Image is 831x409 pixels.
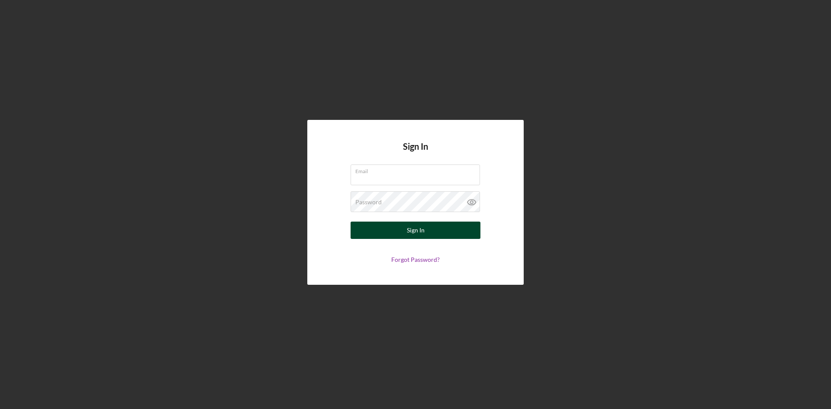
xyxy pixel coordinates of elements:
[355,199,382,206] label: Password
[351,222,480,239] button: Sign In
[407,222,425,239] div: Sign In
[403,142,428,164] h4: Sign In
[355,165,480,174] label: Email
[391,256,440,263] a: Forgot Password?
